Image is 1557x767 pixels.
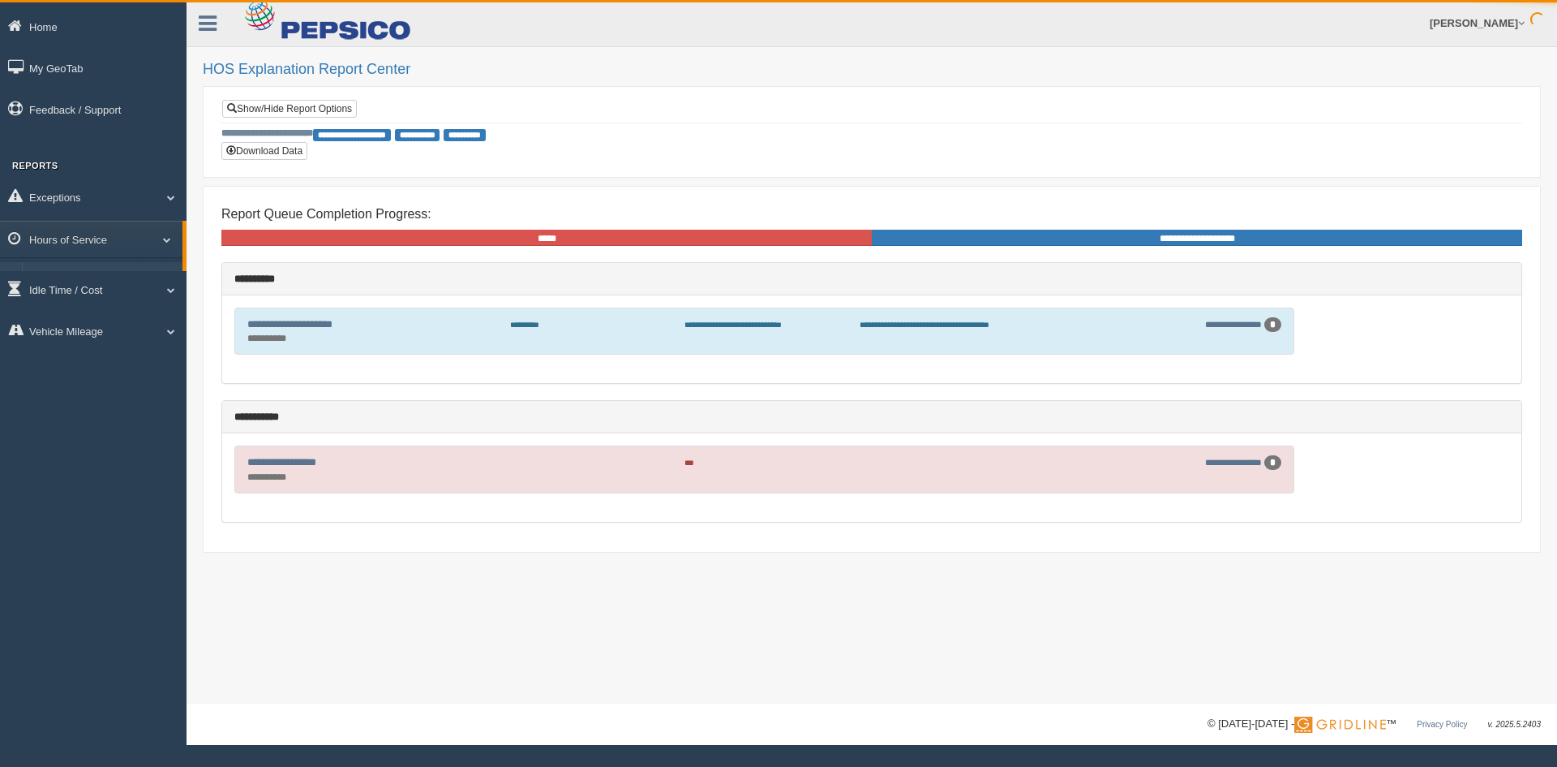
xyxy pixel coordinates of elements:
[1207,716,1541,733] div: © [DATE]-[DATE] - ™
[1294,717,1386,733] img: Gridline
[222,100,357,118] a: Show/Hide Report Options
[1488,720,1541,729] span: v. 2025.5.2403
[203,62,1541,78] h2: HOS Explanation Report Center
[221,142,307,160] button: Download Data
[221,207,1522,222] h4: Report Queue Completion Progress:
[1417,720,1467,729] a: Privacy Policy
[29,262,182,291] a: HOS Explanation Reports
